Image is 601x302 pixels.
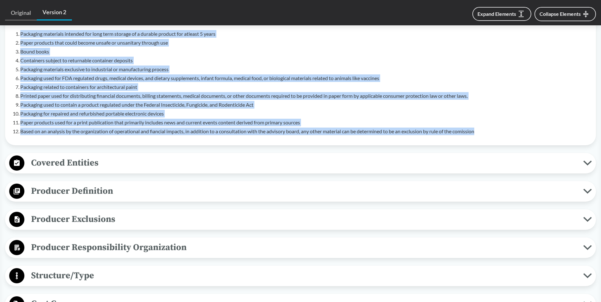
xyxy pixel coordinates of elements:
span: Producer Exclusions [24,212,583,226]
button: Structure/Type [7,268,594,284]
span: Covered Entities [24,156,583,170]
button: Expand Elements [472,7,531,21]
li: Packaging materials exclusive to industrial or manufacturing process [20,66,591,73]
span: Producer Responsibility Organization [24,240,583,255]
li: Bound books [20,48,591,55]
li: Packaging used to contain a product regulated under the Federal Insecticide, Fungicide, and Roden... [20,101,591,109]
li: Printed paper used for distributing financial documents, billing statements, medical documents, o... [20,92,591,100]
span: Producer Definition [24,184,583,198]
button: Producer Definition [7,183,594,199]
a: Original [5,6,37,20]
li: Packaging related to containers for architectural paint [20,83,591,91]
li: Paper products used for a print publication that primarily includes news and current events conte... [20,119,591,126]
li: Packaging used for FDA regulated drugs, medical devices, and dietary supplements, infant formula,... [20,74,591,82]
button: Producer Exclusions [7,211,594,228]
span: Structure/Type [24,268,583,283]
li: Containers subject to returnable container deposits [20,57,591,64]
button: Covered Entities [7,155,594,171]
a: Version 2 [37,5,72,21]
li: Based on an analysis by the organization of operational and fiancial impacts, in addition to a co... [20,128,591,135]
li: Paper products that could become unsafe or unsanitary through use [20,39,591,47]
button: Collapse Elements [534,7,596,21]
li: Packaging for repaired and refurbished portable electronic devices [20,110,591,117]
button: Producer Responsibility Organization [7,240,594,256]
li: Packaging materials intended for long term storage of a durable product for atleast 5 years [20,30,591,38]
